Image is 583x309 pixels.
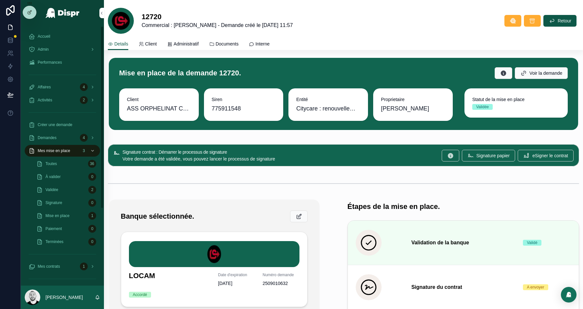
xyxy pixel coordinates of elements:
span: Proprietaire [381,96,445,103]
span: Mes mise en place [38,148,70,153]
div: 4 [80,83,88,91]
div: scrollable content [21,26,104,286]
a: Terminées0 [32,236,100,248]
span: [PERSON_NAME] [381,104,429,113]
span: Activités [38,97,52,103]
a: Details [108,38,128,50]
p: [PERSON_NAME] [45,294,83,301]
span: Client [127,96,191,103]
a: Affaires4 [25,81,100,93]
span: 2509010632 [263,280,299,287]
span: Statut de la mise en place [472,96,560,103]
span: 775911548 [212,104,276,113]
h3: Signature du contrat [411,283,515,291]
div: Open Intercom Messenger [561,287,577,303]
a: Toutes36 [32,158,100,170]
div: A envoyer [527,284,544,290]
div: 0 [88,199,96,207]
a: Validée2 [32,184,100,196]
span: Accueil [38,34,50,39]
button: Voir la demande [515,67,568,79]
a: Performances [25,57,100,68]
span: Signature [45,200,62,205]
span: Numéro demande [263,272,299,277]
span: Demandes [38,135,57,140]
div: 2 [80,96,88,104]
img: LOCAM.png [129,241,299,267]
span: Toutes [45,161,57,166]
span: Créer une demande [38,122,72,127]
h5: Signature contrat : Démarrer le processus de signature [122,150,437,154]
div: Validé [527,240,537,246]
div: Validée [476,104,489,110]
span: Date d'expiration [218,272,255,277]
span: Commercial : [PERSON_NAME] - Demande créé le [DATE] 11:57 [142,21,293,29]
h3: Validation de la banque [411,239,515,247]
a: Créer une demande [25,119,100,131]
a: Demandes4 [25,132,100,144]
div: 0 [88,173,96,181]
div: 4 [80,134,88,142]
div: 1 [80,263,88,270]
a: Client [139,38,157,51]
span: ASS ORPHELINAT COURBESSAC [127,104,191,113]
span: Paiement [45,226,62,231]
h1: LOCAM [129,272,210,282]
div: 3 [80,147,88,155]
span: Voir la demande [529,70,562,76]
a: Signature0 [32,197,100,209]
span: eSigner le contrat [532,152,568,159]
div: 1 [88,212,96,220]
span: Affaires [38,84,51,90]
span: Mes contrats [38,264,60,269]
span: Votre demande a été validée, vous pouvez lancer le processus de signature [122,156,275,161]
a: Interne [249,38,270,51]
span: Administratif [174,41,199,47]
a: Accueil [25,31,100,42]
h1: 12720 [142,12,293,21]
span: À valider [45,174,61,179]
h1: Étapes de la mise en place. [348,202,440,211]
span: Interne [255,41,270,47]
a: Mise en place1 [32,210,100,222]
div: Votre demande a été validée, vous pouvez lancer le processus de signature [122,156,437,162]
span: Performances [38,60,62,65]
span: Validée [45,187,58,192]
span: Citycare : renouvellement [296,104,360,113]
a: À valider0 [32,171,100,183]
a: Paiement0 [32,223,100,235]
img: App logo [45,8,80,18]
a: Admin [25,44,100,55]
span: Client [145,41,157,47]
span: Retour [558,18,571,24]
span: Siren [212,96,276,103]
div: Accordé [133,292,147,298]
span: Signature papier [476,152,510,159]
span: [DATE] [218,280,255,287]
button: Signature papier [462,150,515,161]
h1: Mise en place de la demande 12720. [119,69,241,78]
button: eSigner le contrat [518,150,574,161]
div: 2 [88,186,96,194]
span: Terminées [45,239,63,244]
div: 0 [88,238,96,246]
a: Activités2 [25,94,100,106]
a: Documents [209,38,239,51]
span: Mise en place [45,213,70,218]
a: Mes contrats1 [25,261,100,272]
span: Details [114,41,128,47]
span: Documents [216,41,239,47]
div: 36 [88,160,96,168]
span: Admin [38,47,49,52]
div: 0 [88,225,96,233]
a: Administratif [167,38,199,51]
button: Retour [543,15,577,27]
span: Entité [296,96,360,103]
h1: Banque sélectionnée. [121,212,194,221]
a: Mes mise en place3 [25,145,100,157]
